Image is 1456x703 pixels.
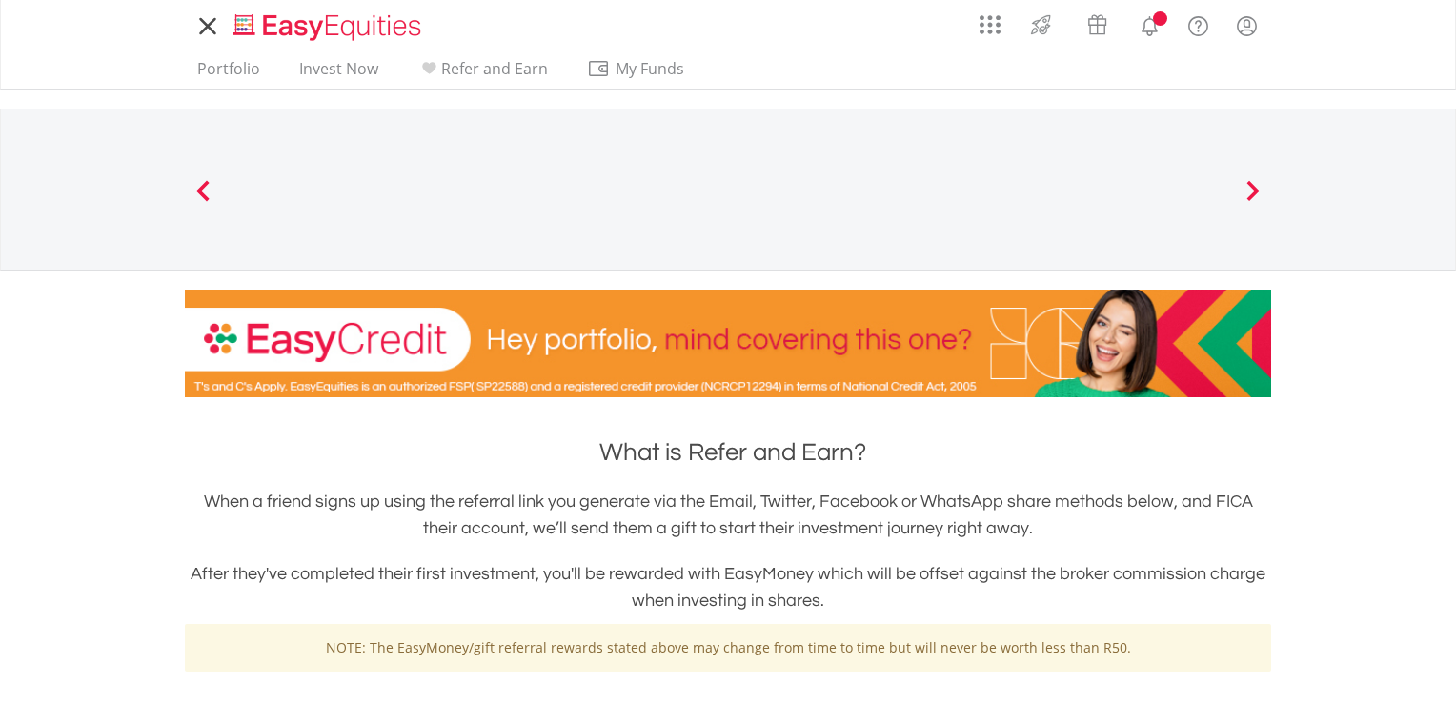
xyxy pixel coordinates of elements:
[1082,10,1113,40] img: vouchers-v2.svg
[1125,5,1174,43] a: Notifications
[199,638,1257,657] p: NOTE: The EasyMoney/gift referral rewards stated above may change from time to time but will neve...
[226,5,429,43] a: Home page
[599,440,866,465] span: What is Refer and Earn?
[1223,5,1271,47] a: My Profile
[587,56,712,81] span: My Funds
[410,59,556,89] a: Refer and Earn
[185,489,1271,542] h3: When a friend signs up using the referral link you generate via the Email, Twitter, Facebook or W...
[1069,5,1125,40] a: Vouchers
[980,14,1001,35] img: grid-menu-icon.svg
[230,11,429,43] img: EasyEquities_Logo.png
[185,290,1271,397] img: EasyCredit Promotion Banner
[1174,5,1223,43] a: FAQ's and Support
[190,59,268,89] a: Portfolio
[967,5,1013,35] a: AppsGrid
[292,59,386,89] a: Invest Now
[441,58,548,79] span: Refer and Earn
[1025,10,1057,40] img: thrive-v2.svg
[185,561,1271,614] h3: After they've completed their first investment, you'll be rewarded with EasyMoney which will be o...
